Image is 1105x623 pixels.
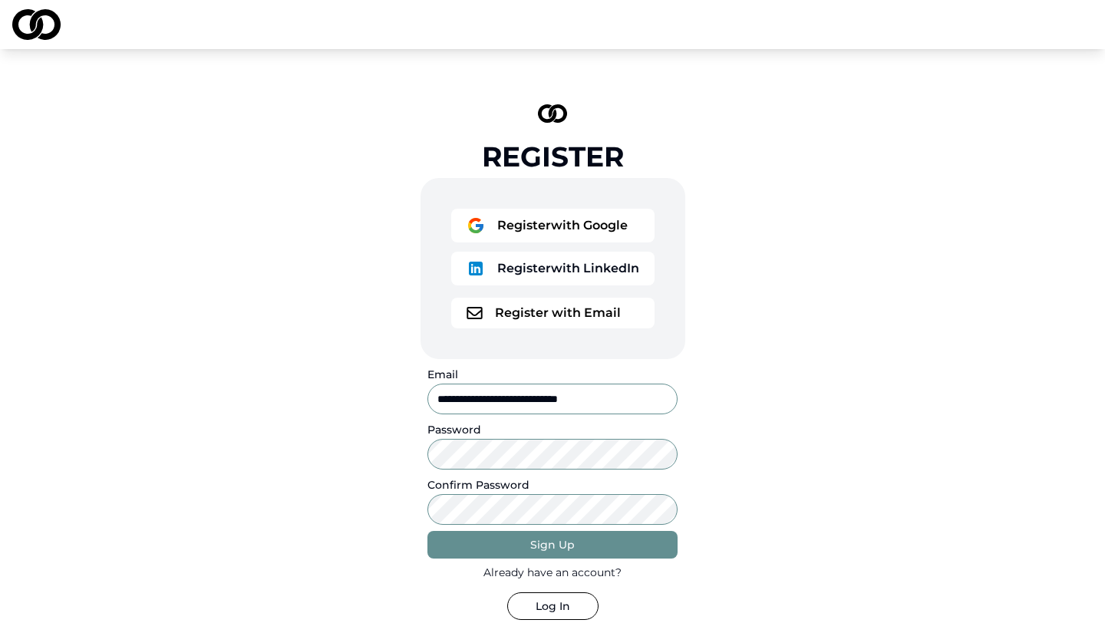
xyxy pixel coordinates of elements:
[451,209,655,242] button: logoRegisterwith Google
[12,9,61,40] img: logo
[530,537,575,552] div: Sign Up
[507,592,599,620] button: Log In
[451,252,655,285] button: logoRegisterwith LinkedIn
[427,478,529,492] label: Confirm Password
[467,216,485,235] img: logo
[467,259,485,278] img: logo
[538,104,567,123] img: logo
[451,298,655,328] button: logoRegister with Email
[483,565,622,580] div: Already have an account?
[427,368,458,381] label: Email
[427,423,481,437] label: Password
[467,307,483,319] img: logo
[482,141,624,172] div: Register
[427,531,677,559] button: Sign Up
